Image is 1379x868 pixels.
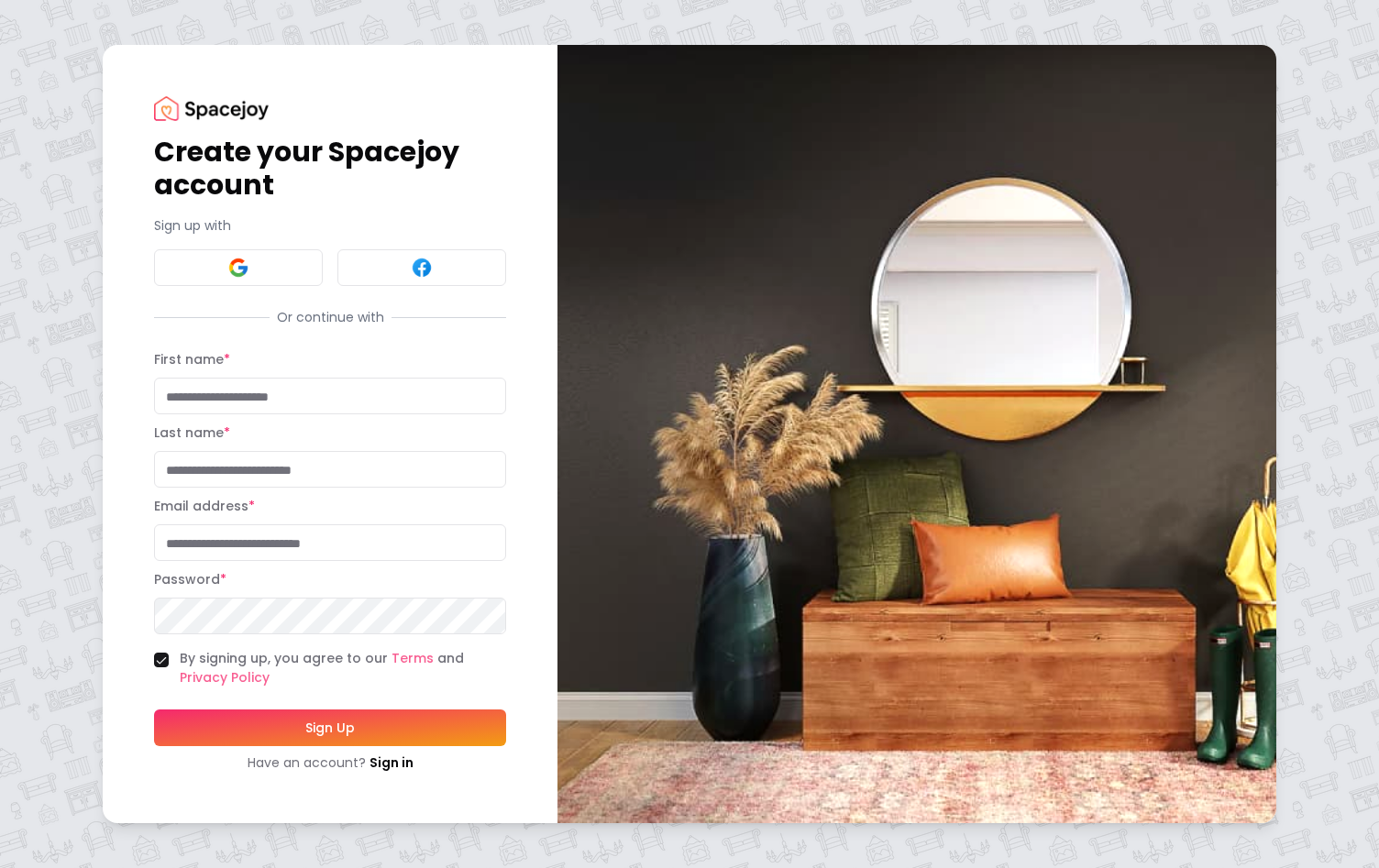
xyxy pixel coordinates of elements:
[392,649,434,667] a: Terms
[154,216,506,235] p: Sign up with
[411,257,433,279] img: Facebook signin
[154,753,506,772] div: Have an account?
[154,570,226,588] label: Password
[180,668,270,687] a: Privacy Policy
[154,350,230,368] label: First name
[154,423,230,442] label: Last name
[154,709,506,746] button: Sign Up
[270,308,392,326] span: Or continue with
[370,753,414,772] a: Sign in
[180,649,506,687] label: By signing up, you agree to our and
[154,96,269,121] img: Spacejoy Logo
[154,497,255,515] label: Email address
[227,257,249,279] img: Google signin
[154,136,506,202] h1: Create your Spacejoy account
[557,45,1276,823] img: banner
